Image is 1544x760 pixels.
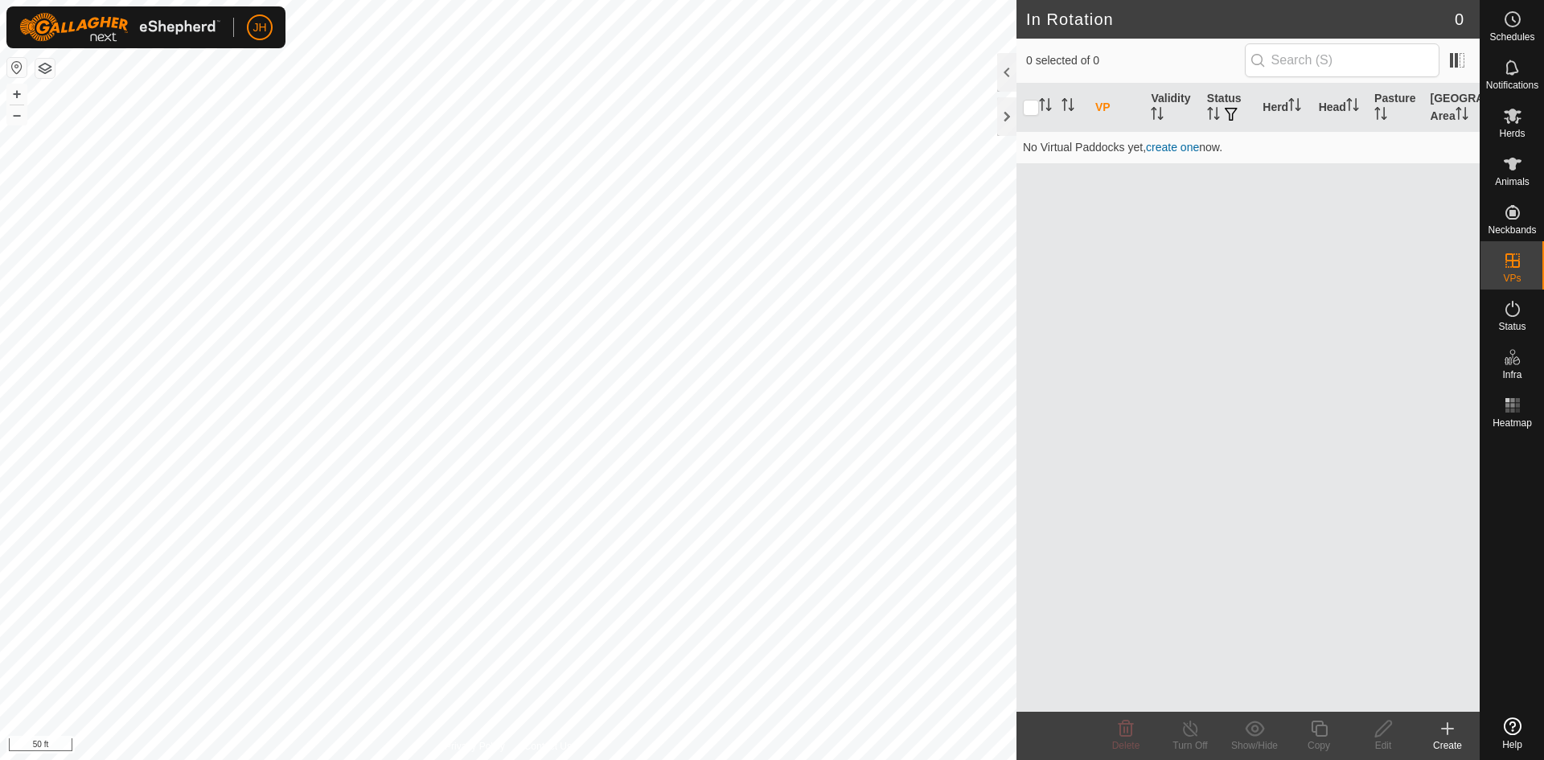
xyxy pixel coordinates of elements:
p-sorticon: Activate to sort [1039,101,1052,113]
span: Notifications [1486,80,1538,90]
button: + [7,84,27,104]
th: Head [1312,84,1368,132]
span: 0 selected of 0 [1026,52,1245,69]
span: 0 [1455,7,1464,31]
span: Animals [1495,177,1530,187]
th: VP [1089,84,1144,132]
th: Status [1201,84,1256,132]
span: Heatmap [1493,418,1532,428]
th: Pasture [1368,84,1423,132]
div: Create [1415,738,1480,753]
span: Infra [1502,370,1521,380]
div: Show/Hide [1222,738,1287,753]
p-sorticon: Activate to sort [1374,109,1387,122]
th: Validity [1144,84,1200,132]
a: Contact Us [524,739,572,754]
button: – [7,105,27,125]
th: Herd [1256,84,1312,132]
p-sorticon: Activate to sort [1061,101,1074,113]
p-sorticon: Activate to sort [1151,109,1164,122]
span: Help [1502,740,1522,750]
p-sorticon: Activate to sort [1288,101,1301,113]
a: create one [1146,141,1199,154]
span: Status [1498,322,1526,331]
span: Delete [1112,740,1140,751]
img: Gallagher Logo [19,13,220,42]
span: VPs [1503,273,1521,283]
span: Herds [1499,129,1525,138]
th: [GEOGRAPHIC_DATA] Area [1424,84,1480,132]
p-sorticon: Activate to sort [1207,109,1220,122]
div: Edit [1351,738,1415,753]
div: Copy [1287,738,1351,753]
span: Schedules [1489,32,1534,42]
input: Search (S) [1245,43,1439,77]
a: Privacy Policy [445,739,505,754]
div: Turn Off [1158,738,1222,753]
span: Neckbands [1488,225,1536,235]
span: JH [253,19,266,36]
button: Map Layers [35,59,55,78]
button: Reset Map [7,58,27,77]
p-sorticon: Activate to sort [1456,109,1468,122]
a: Help [1480,711,1544,756]
td: No Virtual Paddocks yet, now. [1016,131,1480,163]
h2: In Rotation [1026,10,1455,29]
p-sorticon: Activate to sort [1346,101,1359,113]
